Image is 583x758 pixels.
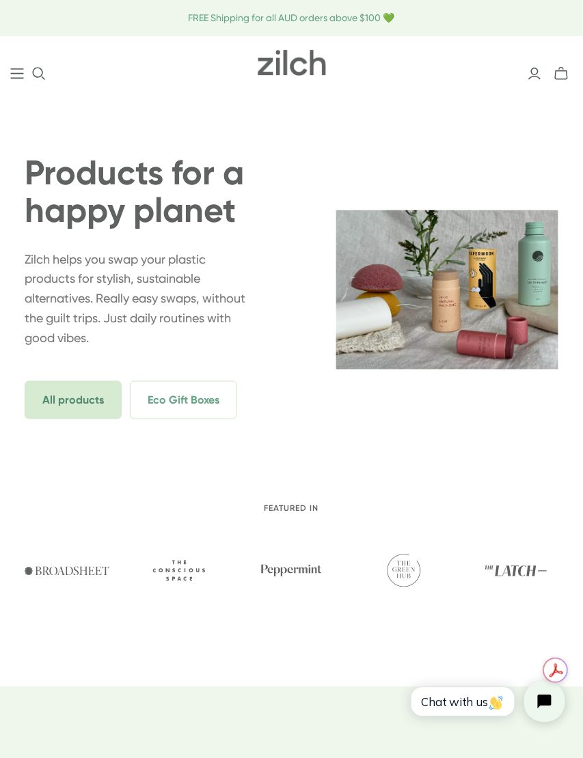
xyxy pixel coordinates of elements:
[32,67,46,81] button: Open search
[25,250,247,348] p: Zilch helps you swap your plastic products for stylish, sustainable alternatives. Really easy swa...
[25,381,122,419] span: All products
[130,381,237,419] span: Eco Gift Boxes
[25,505,558,514] h2: Featured in
[21,11,562,25] span: FREE Shipping for all AUD orders above $100 💚
[528,66,542,81] a: Login
[25,393,127,406] a: All products
[25,154,247,229] h1: Products for a happy planet
[258,50,326,76] img: Zilch has done the hard yards and handpicked the best ethical and sustainable products for you an...
[396,670,577,734] iframe: Tidio Chat
[130,393,237,406] a: Eco Gift Boxes
[550,66,573,81] button: mini-cart-toggle
[336,210,558,369] img: zilch-hero-home-2.webp
[10,67,24,81] a: Main menu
